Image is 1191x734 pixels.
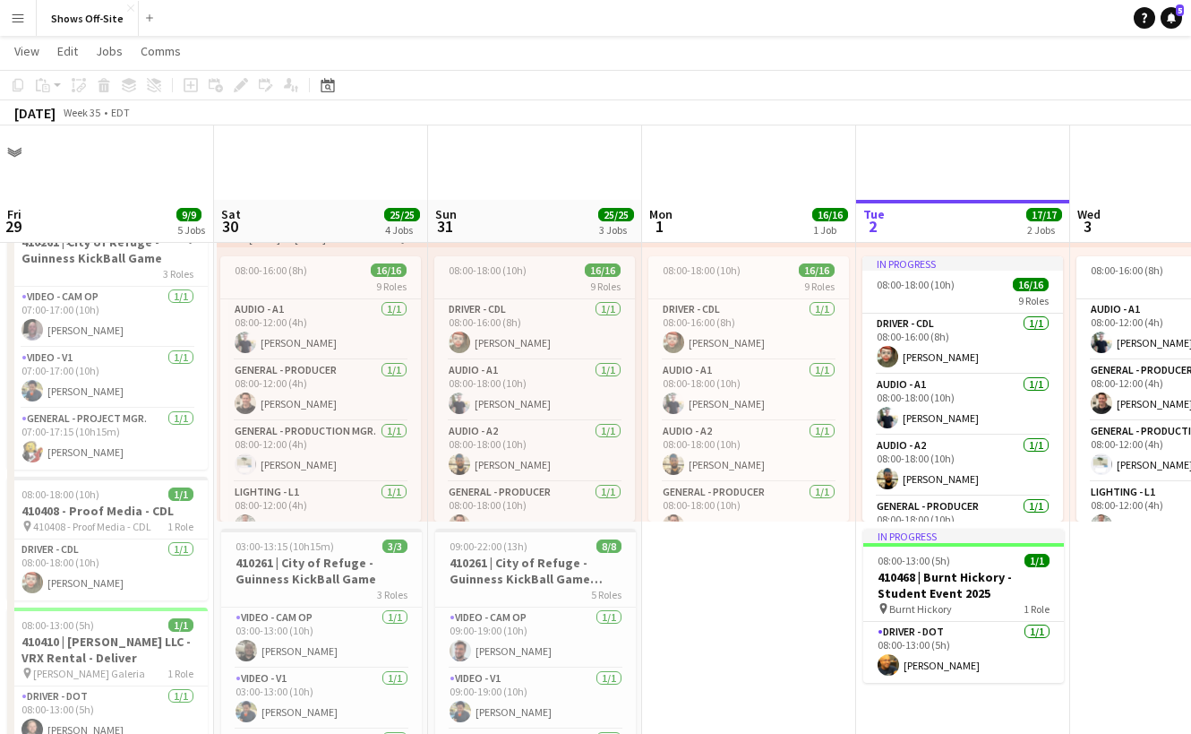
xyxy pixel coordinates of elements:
[862,375,1063,436] app-card-role: Audio - A11/108:00-18:00 (10h)[PERSON_NAME]
[7,39,47,63] a: View
[863,206,885,222] span: Tue
[7,477,208,600] app-job-card: 08:00-18:00 (10h)1/1410408 - Proof Media - CDL 410408 - Proof Media - CDL1 RoleDriver - CDL1/108:...
[663,263,741,277] span: 08:00-18:00 (10h)
[889,602,952,616] span: Burnt Hickory
[1161,7,1182,29] a: 5
[37,1,139,36] button: Shows Off-Site
[434,360,635,421] app-card-role: Audio - A11/108:00-18:00 (10h)[PERSON_NAME]
[221,669,422,730] app-card-role: Video - V11/103:00-13:00 (10h)[PERSON_NAME]
[861,216,885,237] span: 2
[599,223,633,237] div: 3 Jobs
[141,43,181,59] span: Comms
[647,216,673,237] span: 1
[7,234,208,266] h3: 410261 | City of Refuge - Guinness KickBall Game
[863,529,1064,683] app-job-card: In progress08:00-13:00 (5h)1/1410468 | Burnt Hickory - Student Event 2025 Burnt Hickory1 RoleDriv...
[168,618,193,632] span: 1/1
[7,206,21,222] span: Fri
[863,622,1064,683] app-card-role: Driver - DOT1/108:00-13:00 (5h)[PERSON_NAME]
[235,263,307,277] span: 08:00-16:00 (8h)
[163,267,193,281] span: 3 Roles
[435,206,457,222] span: Sun
[377,588,407,601] span: 3 Roles
[450,540,527,553] span: 09:00-22:00 (13h)
[596,540,621,553] span: 8/8
[1024,602,1050,616] span: 1 Role
[435,555,636,587] h3: 410261 | City of Refuge - Guinness KickBall Game Load Out
[434,299,635,360] app-card-role: Driver - CDL1/108:00-16:00 (8h)[PERSON_NAME]
[221,608,422,669] app-card-role: Video - Cam Op1/103:00-13:00 (10h)[PERSON_NAME]
[220,482,421,543] app-card-role: Lighting - L11/108:00-12:00 (4h)[PERSON_NAME]
[220,299,421,360] app-card-role: Audio - A11/108:00-12:00 (4h)[PERSON_NAME]
[877,278,955,291] span: 08:00-18:00 (10h)
[21,488,99,501] span: 08:00-18:00 (10h)
[1026,208,1062,221] span: 17/17
[50,39,85,63] a: Edit
[96,43,123,59] span: Jobs
[384,208,420,221] span: 25/25
[1018,294,1049,307] span: 9 Roles
[434,482,635,543] app-card-role: General - Producer1/108:00-18:00 (10h)[PERSON_NAME]
[862,256,1063,522] app-job-card: In progress08:00-18:00 (10h)16/169 RolesDriver - CDL1/108:00-16:00 (8h)[PERSON_NAME]Audio - A11/1...
[220,421,421,482] app-card-role: General - Production Mgr.1/108:00-12:00 (4h)[PERSON_NAME]
[1077,206,1101,222] span: Wed
[221,206,241,222] span: Sat
[236,540,334,553] span: 03:00-13:15 (10h15m)
[449,263,527,277] span: 08:00-18:00 (10h)
[799,263,835,277] span: 16/16
[218,216,241,237] span: 30
[863,529,1064,543] div: In progress
[804,280,835,293] span: 9 Roles
[598,208,634,221] span: 25/25
[7,634,208,666] h3: 410410 | [PERSON_NAME] LLC - VRX Rental - Deliver
[376,280,407,293] span: 9 Roles
[14,104,56,122] div: [DATE]
[812,208,848,221] span: 16/16
[167,667,193,680] span: 1 Role
[57,43,78,59] span: Edit
[648,256,849,522] app-job-card: 08:00-18:00 (10h)16/169 RolesDriver - CDL1/108:00-16:00 (8h)[PERSON_NAME]Audio - A11/108:00-18:00...
[1091,263,1163,277] span: 08:00-16:00 (8h)
[1013,278,1049,291] span: 16/16
[133,39,188,63] a: Comms
[7,540,208,600] app-card-role: Driver - CDL1/108:00-18:00 (10h)[PERSON_NAME]
[7,503,208,519] h3: 410408 - Proof Media - CDL
[7,409,208,470] app-card-role: General - Project Mgr.1/107:00-17:15 (10h15m)[PERSON_NAME]
[648,299,849,360] app-card-role: Driver - CDL1/108:00-16:00 (8h)[PERSON_NAME]
[434,421,635,482] app-card-role: Audio - A21/108:00-18:00 (10h)[PERSON_NAME]
[385,223,419,237] div: 4 Jobs
[111,106,130,119] div: EDT
[648,421,849,482] app-card-role: Audio - A21/108:00-18:00 (10h)[PERSON_NAME]
[590,280,621,293] span: 9 Roles
[7,348,208,409] app-card-role: Video - V11/107:00-17:00 (10h)[PERSON_NAME]
[168,488,193,501] span: 1/1
[585,263,621,277] span: 16/16
[177,223,205,237] div: 5 Jobs
[878,554,950,567] span: 08:00-13:00 (5h)
[382,540,407,553] span: 3/3
[1024,554,1050,567] span: 1/1
[591,588,621,601] span: 5 Roles
[220,256,421,522] app-job-card: 08:00-16:00 (8h)16/169 RolesAudio - A11/108:00-12:00 (4h)[PERSON_NAME]General - Producer1/108:00-...
[21,618,94,632] span: 08:00-13:00 (5h)
[435,608,636,669] app-card-role: Video - Cam Op1/109:00-19:00 (10h)[PERSON_NAME]
[434,256,635,522] app-job-card: 08:00-18:00 (10h)16/169 RolesDriver - CDL1/108:00-16:00 (8h)[PERSON_NAME]Audio - A11/108:00-18:00...
[648,482,849,543] app-card-role: General - Producer1/108:00-18:00 (10h)[PERSON_NAME]
[220,360,421,421] app-card-role: General - Producer1/108:00-12:00 (4h)[PERSON_NAME]
[89,39,130,63] a: Jobs
[33,520,151,533] span: 410408 - Proof Media - CDL
[862,256,1063,271] div: In progress
[4,216,21,237] span: 29
[371,263,407,277] span: 16/16
[7,287,208,348] app-card-role: Video - Cam Op1/107:00-17:00 (10h)[PERSON_NAME]
[862,436,1063,497] app-card-role: Audio - A21/108:00-18:00 (10h)[PERSON_NAME]
[59,106,104,119] span: Week 35
[435,669,636,730] app-card-role: Video - V11/109:00-19:00 (10h)[PERSON_NAME]
[221,555,422,587] h3: 410261 | City of Refuge - Guinness KickBall Game
[176,208,201,221] span: 9/9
